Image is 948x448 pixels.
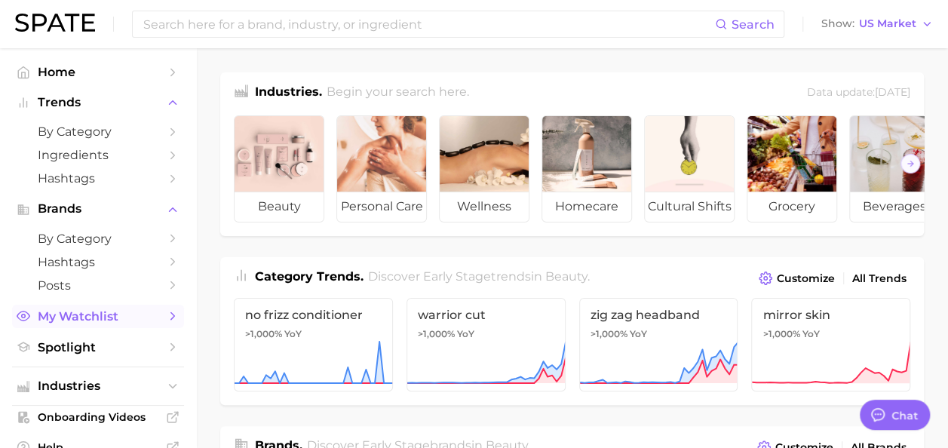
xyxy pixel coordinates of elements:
[591,308,727,322] span: zig zag headband
[234,115,324,222] a: beauty
[418,328,455,339] span: >1,000%
[807,83,910,103] div: Data update: [DATE]
[38,309,158,324] span: My Watchlist
[255,269,364,284] span: Category Trends .
[12,274,184,297] a: Posts
[849,115,940,222] a: beverages
[542,192,631,222] span: homecare
[818,14,937,34] button: ShowUS Market
[337,192,426,222] span: personal care
[12,227,184,250] a: by Category
[12,250,184,274] a: Hashtags
[762,328,799,339] span: >1,000%
[38,278,158,293] span: Posts
[732,17,775,32] span: Search
[848,268,910,289] a: All Trends
[900,154,920,173] button: Scroll Right
[38,96,158,109] span: Trends
[777,272,835,285] span: Customize
[407,298,566,391] a: warrior cut>1,000% YoY
[12,305,184,328] a: My Watchlist
[418,308,554,322] span: warrior cut
[12,91,184,114] button: Trends
[644,115,735,222] a: cultural shifts
[579,298,738,391] a: zig zag headband>1,000% YoY
[545,269,588,284] span: beauty
[142,11,715,37] input: Search here for a brand, industry, or ingredient
[284,328,302,340] span: YoY
[38,65,158,79] span: Home
[235,192,324,222] span: beauty
[38,202,158,216] span: Brands
[368,269,590,284] span: Discover Early Stage trends in .
[336,115,427,222] a: personal care
[859,20,916,28] span: US Market
[12,60,184,84] a: Home
[802,328,819,340] span: YoY
[630,328,647,340] span: YoY
[38,124,158,139] span: by Category
[850,192,939,222] span: beverages
[245,308,382,322] span: no frizz conditioner
[12,167,184,190] a: Hashtags
[38,379,158,393] span: Industries
[12,120,184,143] a: by Category
[747,115,837,222] a: grocery
[12,336,184,359] a: Spotlight
[12,143,184,167] a: Ingredients
[15,14,95,32] img: SPATE
[12,198,184,220] button: Brands
[645,192,734,222] span: cultural shifts
[38,410,158,424] span: Onboarding Videos
[541,115,632,222] a: homecare
[38,171,158,186] span: Hashtags
[255,83,322,103] h1: Industries.
[234,298,393,391] a: no frizz conditioner>1,000% YoY
[591,328,627,339] span: >1,000%
[12,375,184,397] button: Industries
[12,406,184,428] a: Onboarding Videos
[38,232,158,246] span: by Category
[457,328,474,340] span: YoY
[38,340,158,354] span: Spotlight
[440,192,529,222] span: wellness
[38,255,158,269] span: Hashtags
[327,83,469,103] h2: Begin your search here.
[747,192,836,222] span: grocery
[762,308,899,322] span: mirror skin
[852,272,907,285] span: All Trends
[821,20,854,28] span: Show
[245,328,282,339] span: >1,000%
[439,115,529,222] a: wellness
[38,148,158,162] span: Ingredients
[751,298,910,391] a: mirror skin>1,000% YoY
[755,268,839,289] button: Customize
